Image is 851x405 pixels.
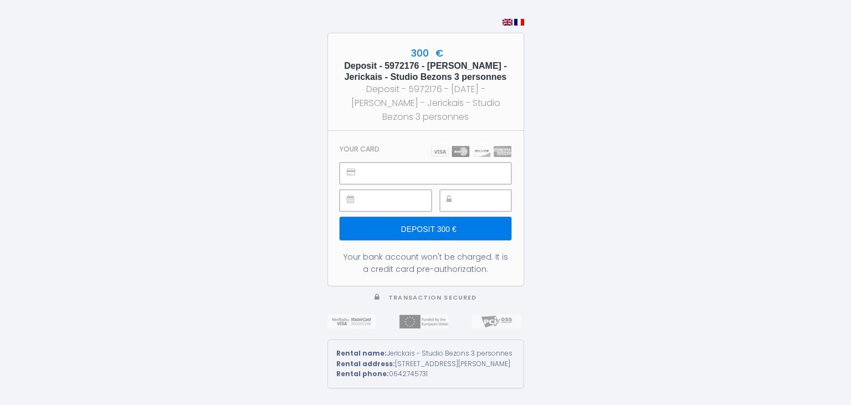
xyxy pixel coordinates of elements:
div: 0642745731 [336,369,515,379]
img: carts.png [431,146,511,157]
span: Transaction secured [388,293,476,302]
strong: Rental name: [336,348,387,358]
div: [STREET_ADDRESS][PERSON_NAME] [336,359,515,369]
h5: Deposit - 5972176 - [PERSON_NAME] - Jerickais - Studio Bezons 3 personnes [338,60,514,82]
strong: Rental phone: [336,369,389,378]
span: 300 € [408,47,443,60]
iframe: Secure payment input frame [365,190,430,211]
img: en.png [503,19,512,26]
strong: Rental address: [336,359,395,368]
div: Deposit - 5972176 - [DATE] - [PERSON_NAME] - Jerickais - Studio Bezons 3 personnes [338,82,514,124]
img: fr.png [514,19,524,26]
div: Jerickais - Studio Bezons 3 personnes [336,348,515,359]
iframe: Secure payment input frame [465,190,511,211]
div: Your bank account won't be charged. It is a credit card pre-authorization. [340,251,511,275]
iframe: Secure payment input frame [365,163,510,184]
input: Deposit 300 € [340,217,511,240]
h3: Your card [340,145,380,153]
